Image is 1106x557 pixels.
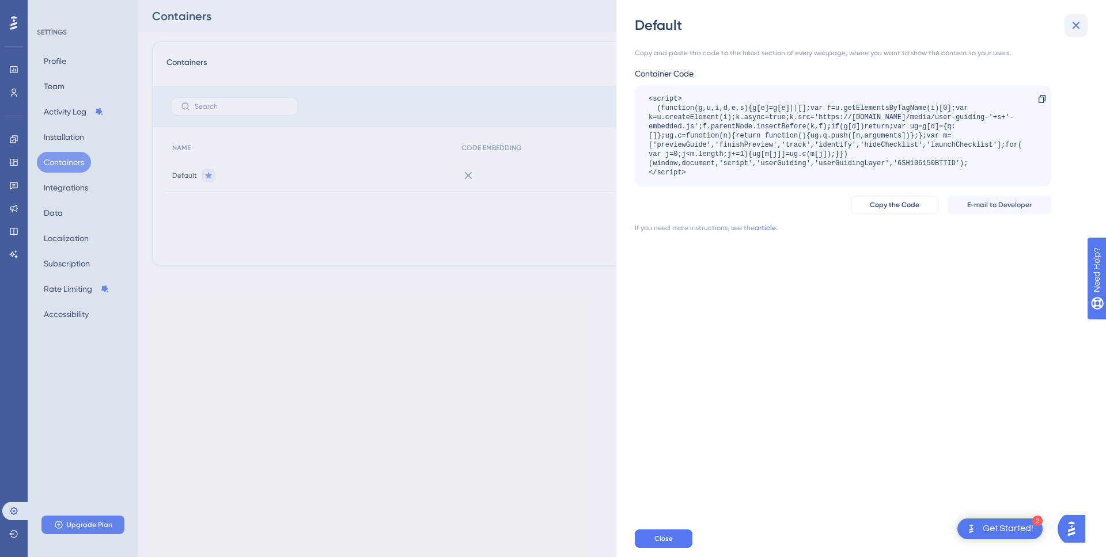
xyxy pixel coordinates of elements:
[851,196,938,214] button: Copy the Code
[870,200,919,209] span: Copy the Code
[967,200,1032,209] span: E-mail to Developer
[649,94,1026,177] div: <script> (function(g,u,i,d,e,s){g[e]=g[e]||[];var f=u.getElementsByTagName(i)[0];var k=u.createEl...
[983,522,1033,535] div: Get Started!
[635,529,692,548] button: Close
[964,522,978,536] img: launcher-image-alternative-text
[635,67,1051,81] div: Container Code
[635,48,1051,58] div: Copy and paste this code to the head section of every webpage, where you want to show the content...
[635,16,1090,35] div: Default
[1032,516,1043,526] div: 2
[957,518,1043,539] div: Open Get Started! checklist, remaining modules: 2
[948,196,1051,214] button: E-mail to Developer
[755,223,778,232] a: article.
[635,223,755,232] div: If you need more instructions, see the
[1058,512,1092,546] iframe: UserGuiding AI Assistant Launcher
[27,3,72,17] span: Need Help?
[654,534,673,543] span: Close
